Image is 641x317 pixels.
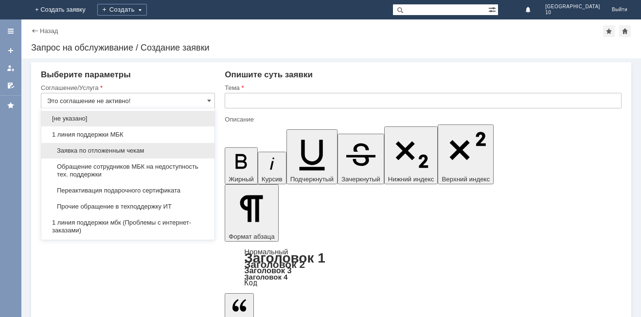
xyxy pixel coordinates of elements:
button: Верхний индекс [438,124,494,184]
a: Заголовок 2 [244,259,305,270]
button: Жирный [225,147,258,184]
a: Заголовок 3 [244,266,291,275]
span: Обращение сотрудников МБК на недоступность тех. поддержки [47,163,209,178]
a: Создать заявку [3,43,18,58]
span: Прочие обращение в техподдержку ИТ [47,203,209,211]
a: Код [244,279,257,287]
span: Зачеркнутый [341,176,380,183]
span: Подчеркнутый [290,176,334,183]
a: Заголовок 4 [244,273,287,281]
span: Курсив [262,176,283,183]
div: Создать [97,4,147,16]
a: Заголовок 1 [244,250,325,265]
div: Формат абзаца [225,248,622,286]
div: Тема [225,85,620,91]
a: Мои согласования [3,78,18,93]
a: Назад [40,27,58,35]
span: Жирный [229,176,254,183]
button: Подчеркнутый [286,129,338,184]
span: [не указано] [47,115,209,123]
span: Расширенный поиск [488,4,498,14]
span: Опишите суть заявки [225,70,313,79]
div: Запрос на обслуживание / Создание заявки [31,43,631,53]
span: Формат абзаца [229,233,274,240]
span: Заявка по отложенным чекам [47,147,209,155]
span: 1 линия поддержки МБК [47,131,209,139]
span: Переактивация подарочного сертификата [47,187,209,194]
span: Верхний индекс [442,176,490,183]
button: Формат абзаца [225,184,278,242]
button: Курсив [258,152,286,184]
span: [GEOGRAPHIC_DATA] [545,4,600,10]
div: Соглашение/Услуга [41,85,213,91]
div: Добавить в избранное [603,25,615,37]
span: 10 [545,10,600,16]
div: Сделать домашней страницей [619,25,631,37]
span: Выберите параметры [41,70,131,79]
span: 1 линия поддержки мбк (Проблемы с интернет-заказами) [47,219,209,234]
span: Нижний индекс [388,176,434,183]
button: Нижний индекс [384,126,438,184]
button: Зачеркнутый [338,134,384,184]
a: Мои заявки [3,60,18,76]
div: Описание [225,116,620,123]
a: Нормальный [244,247,288,256]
